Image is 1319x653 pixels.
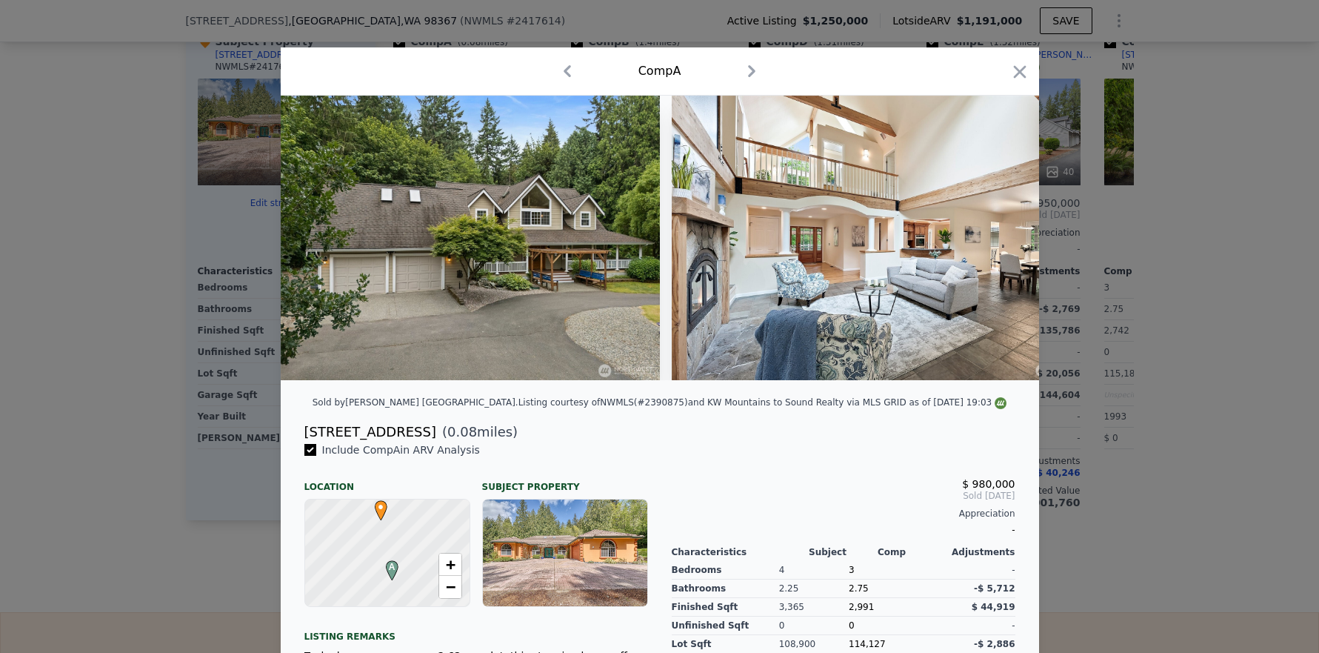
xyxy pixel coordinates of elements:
[779,580,849,598] div: 2.25
[304,469,470,493] div: Location
[878,546,946,558] div: Comp
[304,422,436,442] div: [STREET_ADDRESS]
[638,62,681,80] div: Comp A
[672,96,1098,380] img: Property Img
[995,397,1006,409] img: NWMLS Logo
[974,639,1015,649] span: -$ 2,886
[946,546,1015,558] div: Adjustments
[382,560,391,569] div: A
[672,617,779,635] div: Unfinished Sqft
[779,598,849,617] div: 3,365
[445,555,455,574] span: +
[672,520,1015,540] div: -
[961,561,1015,580] div: -
[316,444,486,456] span: Include Comp A in ARV Analysis
[779,561,849,580] div: 4
[445,577,455,596] span: −
[672,598,779,617] div: Finished Sqft
[672,561,779,580] div: Bedrooms
[849,639,886,649] span: 114,127
[439,554,461,576] a: Zoom in
[972,602,1015,612] span: $ 44,919
[672,508,1015,520] div: Appreciation
[849,565,855,575] span: 3
[849,620,855,631] span: 0
[439,576,461,598] a: Zoom out
[672,490,1015,502] span: Sold [DATE]
[849,602,874,612] span: 2,991
[672,580,779,598] div: Bathrooms
[382,560,402,574] span: A
[281,96,660,380] img: Property Img
[779,617,849,635] div: 0
[672,546,809,558] div: Characteristics
[809,546,878,558] div: Subject
[304,619,648,643] div: Listing remarks
[436,422,518,442] span: ( miles)
[518,397,1007,408] div: Listing courtesy of NWMLS (#2390875) and KW Mountains to Sound Realty via MLS GRID as of [DATE] 1...
[482,469,648,493] div: Subject Property
[961,617,1015,635] div: -
[849,580,961,598] div: 2.75
[371,500,380,509] div: •
[974,583,1015,594] span: -$ 5,712
[371,496,391,518] span: •
[313,397,518,408] div: Sold by [PERSON_NAME] [GEOGRAPHIC_DATA] .
[447,424,477,440] span: 0.08
[962,478,1015,490] span: $ 980,000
